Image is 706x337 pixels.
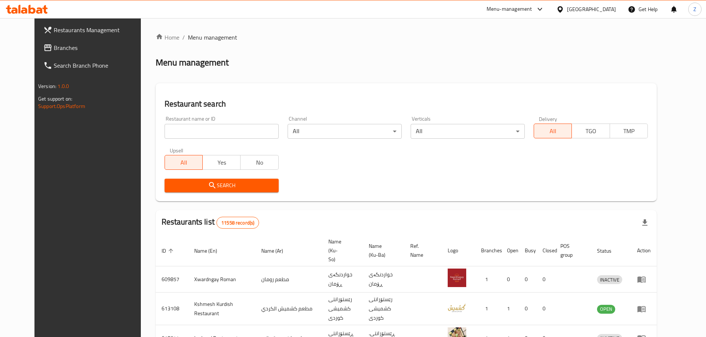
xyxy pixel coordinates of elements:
span: POS group [560,242,582,259]
td: 1 [475,266,501,293]
td: Kshmesh Kurdish Restaurant [188,293,255,325]
span: Name (Ku-So) [328,237,354,264]
th: Logo [442,235,475,266]
td: رێستۆرانتی کشمیشى كوردى [363,293,404,325]
div: [GEOGRAPHIC_DATA] [567,5,616,13]
span: Search [170,181,273,190]
span: 11558 record(s) [217,219,259,226]
span: INACTIVE [597,276,622,284]
td: 0 [537,266,554,293]
input: Search for restaurant name or ID.. [165,124,279,139]
div: Menu [637,304,651,313]
span: Name (En) [194,246,227,255]
div: Menu-management [487,5,532,14]
img: Xwardngay Roman [448,269,466,287]
a: Support.OpsPlatform [38,101,85,111]
td: 1 [475,293,501,325]
td: رێستۆرانتی کشمیشى كوردى [322,293,363,325]
a: Restaurants Management [37,21,152,39]
li: / [182,33,185,42]
span: Branches [54,43,146,52]
td: 0 [501,266,519,293]
th: Branches [475,235,501,266]
td: مطعم رومان [255,266,322,293]
span: TMP [613,126,645,137]
a: Branches [37,39,152,57]
span: Search Branch Phone [54,61,146,70]
nav: breadcrumb [156,33,657,42]
td: مطعم كشميش الكردي [255,293,322,325]
span: Name (Ku-Ba) [369,242,395,259]
div: All [288,124,402,139]
td: 609857 [156,266,188,293]
span: Status [597,246,621,255]
button: TMP [610,124,648,138]
button: All [165,155,203,170]
span: Version: [38,81,56,91]
span: Get support on: [38,94,72,104]
button: All [534,124,572,138]
span: ID [162,246,176,255]
span: OPEN [597,305,615,313]
th: Busy [519,235,537,266]
span: Restaurants Management [54,26,146,34]
a: Search Branch Phone [37,57,152,74]
h2: Restaurants list [162,216,259,229]
td: 613108 [156,293,188,325]
td: 0 [537,293,554,325]
td: خواردنگەی ڕۆمان [363,266,404,293]
a: Home [156,33,179,42]
span: Menu management [188,33,237,42]
span: All [537,126,569,137]
span: All [168,157,200,168]
label: Upsell [170,148,183,153]
div: Total records count [216,217,259,229]
th: Open [501,235,519,266]
label: Delivery [539,116,557,121]
div: All [411,124,525,139]
button: TGO [571,124,610,138]
span: Ref. Name [410,242,433,259]
span: Yes [206,157,238,168]
span: TGO [575,126,607,137]
span: Z [693,5,696,13]
h2: Restaurant search [165,98,648,109]
button: No [240,155,278,170]
span: 1.0.0 [57,81,69,91]
td: خواردنگەی ڕۆمان [322,266,363,293]
img: Kshmesh Kurdish Restaurant [448,298,466,317]
td: 1 [501,293,519,325]
th: Closed [537,235,554,266]
span: No [243,157,275,168]
div: Menu [637,275,651,284]
td: Xwardngay Roman [188,266,255,293]
button: Yes [202,155,241,170]
h2: Menu management [156,57,229,68]
td: 0 [519,293,537,325]
button: Search [165,179,279,192]
div: Export file [636,214,654,232]
span: Name (Ar) [261,246,293,255]
td: 0 [519,266,537,293]
th: Action [631,235,657,266]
